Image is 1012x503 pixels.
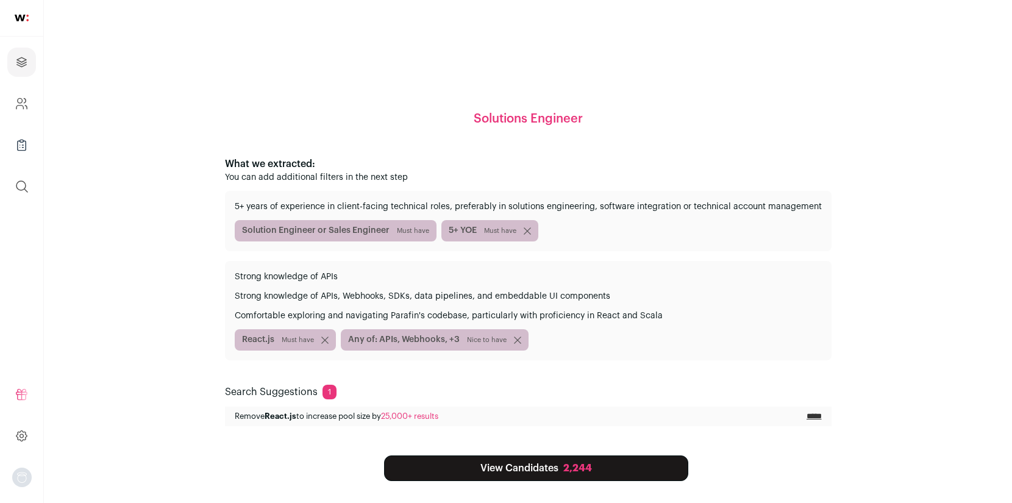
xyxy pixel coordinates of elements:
p: Search Suggestions [225,385,337,399]
p: You can add additional filters in the next step [225,171,832,184]
span: React.js [265,412,296,420]
span: 25,000+ results [381,412,438,420]
span: Solution Engineer or Sales Engineer [235,220,437,241]
span: 5+ YOE [441,220,538,241]
p: Strong knowledge of APIs, Webhooks, SDKs, data pipelines, and embeddable UI components [235,290,822,302]
span: Any of: APIs, Webhooks, +3 [341,329,529,351]
p: Strong knowledge of APIs [235,271,822,283]
a: View Candidates 2,244 [384,455,688,481]
span: Must have [397,226,429,236]
a: Company and ATS Settings [7,89,36,118]
img: nopic.png [12,468,32,487]
span: Nice to have [467,335,507,345]
p: 5+ years of experience in client-facing technical roles, preferably in solutions engineering, sof... [235,201,822,213]
span: Must have [484,226,516,236]
a: Company Lists [7,130,36,160]
p: Comfortable exploring and navigating Parafin's codebase, particularly with proficiency in React a... [235,310,822,322]
span: Must have [282,335,314,345]
span: React.js [235,329,336,351]
p: Remove to increase pool size by [235,412,438,421]
div: 2,244 [563,461,592,476]
button: Open dropdown [12,468,32,487]
a: Projects [7,48,36,77]
span: 1 [322,385,337,399]
h1: Solutions Engineer [474,110,583,127]
img: wellfound-shorthand-0d5821cbd27db2630d0214b213865d53afaa358527fdda9d0ea32b1df1b89c2c.svg [15,15,29,21]
p: What we extracted: [225,157,832,171]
